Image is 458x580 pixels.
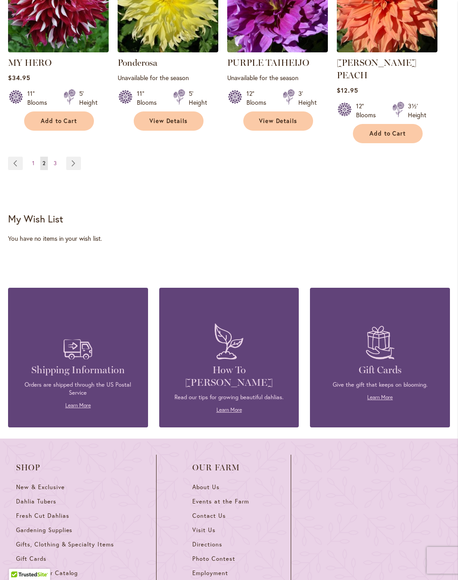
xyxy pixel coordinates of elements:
[192,541,222,548] span: Directions
[27,89,53,107] div: 11" Blooms
[408,102,426,119] div: 3½' Height
[367,394,393,401] a: Learn More
[192,463,255,472] span: Our Farm
[173,393,286,401] p: Read our tips for growing beautiful dahlias.
[337,57,416,81] a: [PERSON_NAME] PEACH
[192,555,235,563] span: Photo Contest
[51,157,59,170] a: 3
[16,498,56,505] span: Dahlia Tubers
[16,526,72,534] span: Gardening Supplies
[353,124,423,143] button: Add to Cart
[118,46,218,54] a: Ponderosa
[192,498,249,505] span: Events at the Farm
[118,73,218,82] p: Unavailable for the season
[192,569,228,577] span: Employment
[243,111,313,131] a: View Details
[30,157,37,170] a: 1
[118,57,157,68] a: Ponderosa
[337,46,437,54] a: Sherwood's Peach
[16,483,65,491] span: New & Exclusive
[54,160,57,166] span: 3
[189,89,207,107] div: 5' Height
[16,463,120,472] span: Shop
[227,73,328,82] p: Unavailable for the season
[8,234,450,243] div: You have no items in your wish list.
[227,46,328,54] a: PURPLE TAIHEIJO
[137,89,162,107] div: 11" Blooms
[356,102,382,119] div: 12" Blooms
[192,526,216,534] span: Visit Us
[323,381,437,389] p: Give the gift that keeps on blooming.
[192,483,220,491] span: About Us
[16,512,69,520] span: Fresh Cut Dahlias
[246,89,272,107] div: 12" Blooms
[216,406,242,413] a: Learn More
[24,111,94,131] button: Add to Cart
[134,111,204,131] a: View Details
[79,89,98,107] div: 5' Height
[21,381,135,397] p: Orders are shipped through the US Postal Service
[42,160,46,166] span: 2
[337,86,358,94] span: $12.95
[7,548,32,573] iframe: Launch Accessibility Center
[259,117,297,125] span: View Details
[149,117,188,125] span: View Details
[41,117,77,125] span: Add to Cart
[32,160,34,166] span: 1
[16,541,114,548] span: Gifts, Clothing & Specialty Items
[8,212,63,225] strong: My Wish List
[192,512,226,520] span: Contact Us
[173,364,286,389] h4: How To [PERSON_NAME]
[8,57,51,68] a: MY HERO
[369,130,406,137] span: Add to Cart
[298,89,317,107] div: 3' Height
[227,57,309,68] a: PURPLE TAIHEIJO
[8,46,109,54] a: My Hero
[323,364,437,376] h4: Gift Cards
[21,364,135,376] h4: Shipping Information
[8,73,30,82] span: $34.95
[65,402,91,409] a: Learn More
